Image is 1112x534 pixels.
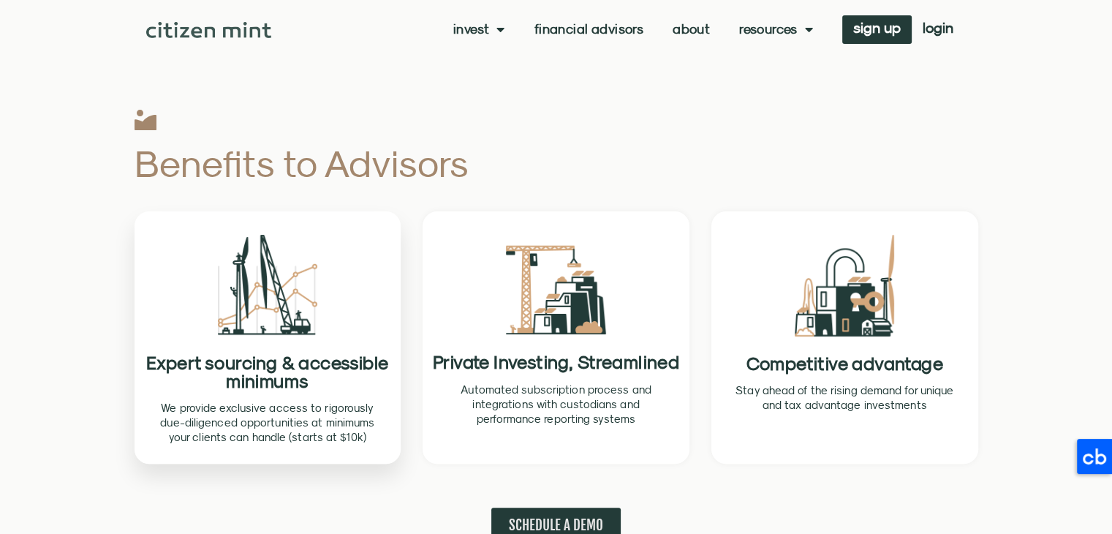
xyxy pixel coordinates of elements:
a: sign up [842,15,912,44]
nav: Menu [453,22,813,37]
h2: Expert sourcing & accessible minimums [143,353,393,390]
div: Page 3 [158,401,378,445]
a: login [912,15,964,44]
h2: Benefits to Advisors [135,145,687,182]
span: Automated subscription process and integrations with custodians and performance reporting systems [461,383,651,425]
span: login [923,23,953,33]
p: Stay ahead of the rising demand for unique and tax advantage investments [735,383,955,413]
a: About [673,22,710,37]
a: Financial Advisors [534,22,643,37]
h2: Competitive advantage [720,355,969,372]
span: sign up [853,23,901,33]
img: Citizen Mint [146,22,271,38]
a: Invest [453,22,505,37]
a: Resources [739,22,813,37]
p: We provide exclusive access to rigorously due-diligenced opportunities at minimums your clients c... [158,401,378,445]
div: Page 3 [735,383,955,413]
h2: Private Investing, Streamlined [431,353,681,372]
